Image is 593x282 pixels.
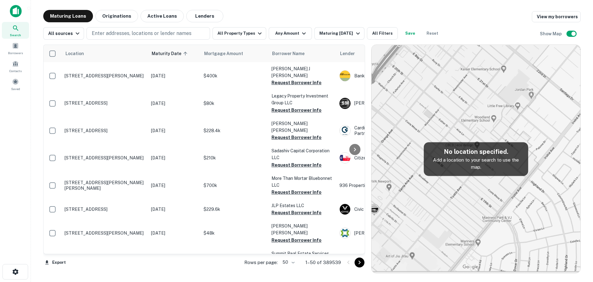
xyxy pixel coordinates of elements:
[532,11,581,22] a: View my borrowers
[423,27,442,40] button: Reset
[43,258,67,267] button: Export
[204,182,265,189] p: $700k
[271,223,333,236] p: [PERSON_NAME] [PERSON_NAME]
[204,230,265,236] p: $48k
[65,230,145,236] p: [STREET_ADDRESS][PERSON_NAME]
[10,33,21,37] span: Search
[339,228,432,239] div: [PERSON_NAME] Bank
[2,40,29,57] a: Borrowers
[540,30,563,37] h6: Show Map
[244,259,278,266] p: Rows per page:
[339,70,432,81] div: Bank Of [GEOGRAPHIC_DATA]
[152,50,189,57] span: Maturity Date
[429,156,523,171] p: Add a location to your search to use the map.
[271,250,333,264] p: Summit Real Estate Services LLC
[65,206,145,212] p: [STREET_ADDRESS]
[204,50,251,57] span: Mortgage Amount
[204,100,265,107] p: $80k
[271,202,333,209] p: JLP Estates LLC
[367,27,398,40] button: All Filters
[271,175,333,189] p: More Than Mortar Bluebonnet LLC
[148,45,200,62] th: Maturity Date
[65,100,145,106] p: [STREET_ADDRESS]
[151,127,197,134] p: [DATE]
[429,147,523,156] h5: No location specified.
[269,27,312,40] button: Any Amount
[2,22,29,39] a: Search
[61,45,148,62] th: Location
[271,65,333,79] p: [PERSON_NAME] J [PERSON_NAME]
[271,147,333,161] p: Sadashiv Capital Corporation LLC
[400,27,420,40] button: Save your search to get updates of matches that match your search criteria.
[340,228,350,238] img: picture
[271,79,322,86] button: Request Borrower Info
[340,204,350,215] img: picture
[43,27,84,40] button: All sources
[355,258,364,267] button: Go to next page
[204,72,265,79] p: $400k
[314,27,364,40] button: Maturing [DATE]
[339,98,432,109] div: [PERSON_NAME]
[65,50,84,57] span: Location
[271,209,322,216] button: Request Borrower Info
[340,71,350,81] img: picture
[336,45,435,62] th: Lender
[319,30,361,37] div: Maturing [DATE]
[271,161,322,169] button: Request Borrower Info
[141,10,184,22] button: Active Loans
[65,128,145,133] p: [STREET_ADDRESS]
[271,134,322,141] button: Request Borrower Info
[186,10,223,22] button: Lenders
[151,154,197,161] p: [DATE]
[271,189,322,196] button: Request Borrower Info
[65,180,145,191] p: [STREET_ADDRESS][PERSON_NAME][PERSON_NAME]
[340,50,355,57] span: Lender
[340,153,350,163] img: picture
[339,125,432,136] div: Cardinal Financial Company, Limited Partnership
[340,125,350,136] img: picture
[8,50,23,55] span: Borrowers
[151,206,197,213] p: [DATE]
[9,68,22,73] span: Contacts
[342,100,349,106] p: S M
[372,45,580,273] img: map-placeholder.webp
[271,93,333,106] p: Legacy Property Investment Group LLC
[11,86,20,91] span: Saved
[339,182,432,189] p: 936 Properties LLC
[65,155,145,161] p: [STREET_ADDRESS][PERSON_NAME]
[212,27,266,40] button: All Property Types
[339,204,432,215] div: Civic Financial Services
[204,127,265,134] p: $228.4k
[151,230,197,236] p: [DATE]
[151,182,197,189] p: [DATE]
[2,58,29,75] a: Contacts
[562,232,593,262] iframe: Chat Widget
[2,76,29,93] a: Saved
[43,10,93,22] button: Maturing Loans
[339,152,432,163] div: Citizens Bank
[268,45,336,62] th: Borrower Name
[200,45,268,62] th: Mortgage Amount
[65,73,145,79] p: [STREET_ADDRESS][PERSON_NAME]
[86,27,210,40] button: Enter addresses, locations or lender names
[95,10,138,22] button: Originations
[204,154,265,161] p: $210k
[151,100,197,107] p: [DATE]
[48,30,81,37] div: All sources
[271,106,322,114] button: Request Borrower Info
[280,258,296,267] div: 50
[305,259,341,266] p: 1–50 of 389539
[92,30,191,37] p: Enter addresses, locations or lender names
[204,206,265,213] p: $229.6k
[151,72,197,79] p: [DATE]
[271,236,322,244] button: Request Borrower Info
[272,50,305,57] span: Borrower Name
[271,120,333,134] p: [PERSON_NAME] [PERSON_NAME]
[10,5,22,17] img: capitalize-icon.png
